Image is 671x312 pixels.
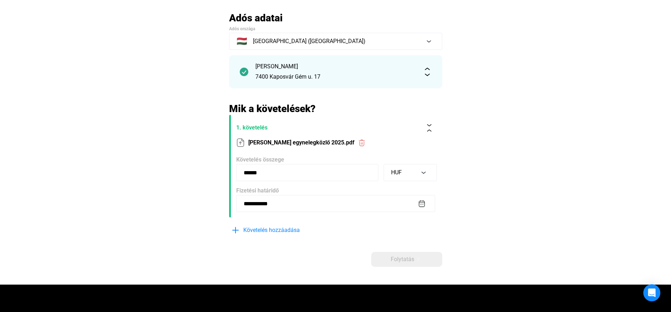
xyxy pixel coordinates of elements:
[231,226,240,234] img: plus-blue
[240,68,248,76] img: checkmark-darker-green-circle
[236,123,419,132] span: 1. követelés
[355,135,369,150] button: trash-red
[418,200,426,207] img: calendar
[236,187,279,194] span: Fizetési határidő
[229,12,442,24] h2: Adós adatai
[384,164,437,181] button: HUF
[236,138,245,147] img: upload-paper
[371,252,442,267] button: Folytatásarrow-right-white
[236,156,284,163] span: Követelés összege
[391,169,402,176] span: HUF
[417,199,426,208] button: calendar
[426,124,433,132] img: collapse
[253,37,366,46] span: [GEOGRAPHIC_DATA] ([GEOGRAPHIC_DATA])
[243,226,300,234] span: Követelés hozzáadása
[248,138,355,147] span: [PERSON_NAME] egynelegközlő 2025.pdf
[255,73,416,81] div: 7400 Kaposvár Gém u. 17
[391,255,414,264] span: Folytatás
[229,223,336,238] button: plus-blueKövetelés hozzáadása
[255,62,416,71] div: [PERSON_NAME]
[237,37,247,46] span: 🇭🇺
[643,284,660,301] div: Open Intercom Messenger
[423,68,432,76] img: expand
[422,120,437,135] button: collapse
[229,33,442,50] button: 🇭🇺[GEOGRAPHIC_DATA] ([GEOGRAPHIC_DATA])
[229,102,442,115] h2: Mik a követelések?
[358,139,366,147] img: trash-red
[414,258,423,261] img: arrow-right-white
[229,26,255,31] span: Adós országa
